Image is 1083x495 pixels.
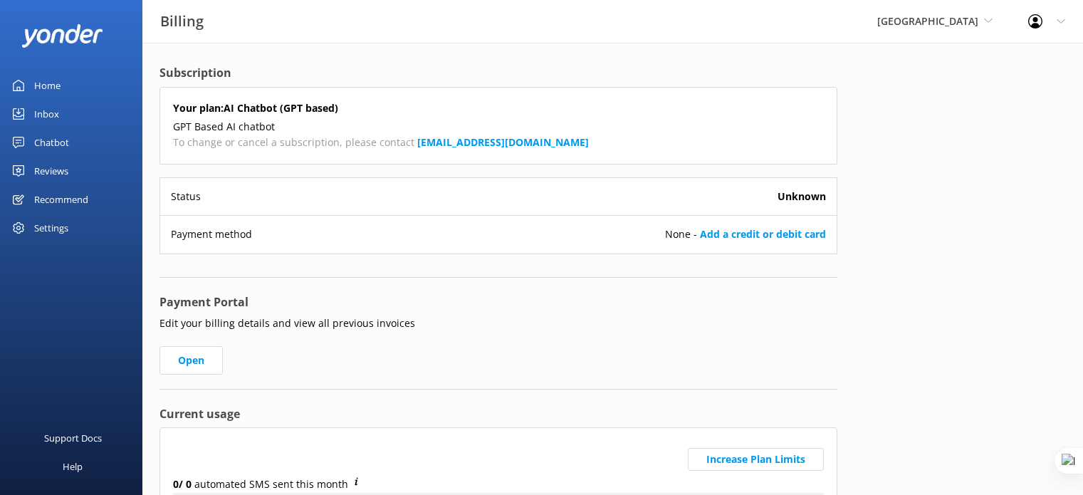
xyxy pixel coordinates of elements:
a: Add a credit or debit card [700,227,826,241]
div: Chatbot [34,128,69,157]
a: Open [159,346,223,375]
a: Increase Plan Limits [688,441,824,476]
div: Support Docs [44,424,102,452]
div: Inbox [34,100,59,128]
p: automated SMS sent this month [173,476,824,492]
div: Help [63,452,83,481]
h3: Billing [160,10,204,33]
b: Unknown [778,189,826,204]
button: Increase Plan Limits [688,448,824,471]
strong: 0 / 0 [173,477,194,491]
h4: Payment Portal [159,293,837,312]
img: yonder-white-logo.png [21,24,103,48]
p: To change or cancel a subscription, please contact [173,135,824,150]
p: Edit your billing details and view all previous invoices [159,316,837,331]
a: [EMAIL_ADDRESS][DOMAIN_NAME] [417,135,589,149]
div: Recommend [34,185,88,214]
div: Settings [34,214,68,242]
span: [GEOGRAPHIC_DATA] [877,14,978,28]
div: Reviews [34,157,68,185]
span: None - [665,226,826,242]
div: Home [34,71,61,100]
h4: Current usage [159,405,837,424]
h5: Your plan: AI Chatbot (GPT based) [173,100,824,116]
p: Payment method [171,226,252,242]
p: GPT Based AI chatbot [173,119,824,135]
p: Status [171,189,201,204]
h4: Subscription [159,64,837,83]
